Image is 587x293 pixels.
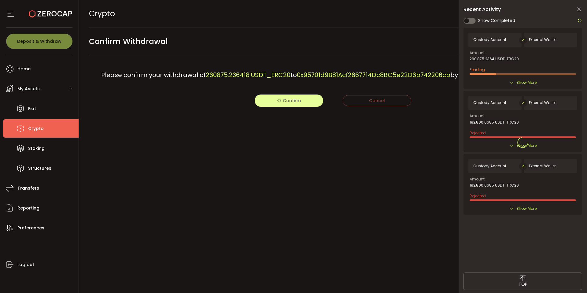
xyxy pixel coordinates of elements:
[369,98,385,104] span: Cancel
[17,184,39,193] span: Transfers
[101,71,206,79] span: Please confirm your withdrawal of
[28,164,51,173] span: Structures
[450,71,537,79] span: by clicking on the link below.
[28,104,36,113] span: Fiat
[297,71,450,79] span: 0x95701d9B81Acf2667714Dc8BC5e22D6b742206cb
[206,71,290,79] span: 260875.236418 USDT_ERC20
[463,7,501,12] span: Recent Activity
[343,95,411,106] button: Cancel
[17,84,40,93] span: My Assets
[6,34,72,49] button: Deposit & Withdraw
[28,124,44,133] span: Crypto
[89,8,115,19] span: Crypto
[17,204,39,213] span: Reporting
[17,260,34,269] span: Log out
[89,35,168,48] span: Confirm Withdrawal
[28,144,45,153] span: Staking
[514,227,587,293] iframe: Chat Widget
[17,39,61,43] span: Deposit & Withdraw
[290,71,297,79] span: to
[17,224,44,232] span: Preferences
[17,65,31,73] span: Home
